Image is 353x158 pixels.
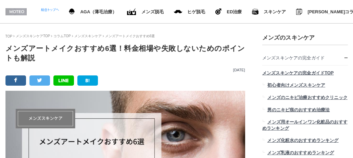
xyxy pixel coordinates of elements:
[5,34,12,38] a: TOP
[262,55,325,60] span: メンズスキンケアの完全ガイド
[262,51,348,65] a: メンズスキンケアの完全ガイド
[262,80,348,92] a: 初心者向けメンズスキンケア
[5,44,245,63] h1: メンズアートメイクおすすめ6選！料金相場や失敗しないためのポイントも解説
[41,8,59,11] img: 総合トップへ
[215,9,222,15] img: ヒゲ脱毛
[69,9,75,15] img: AGA（薄毛治療）
[296,9,302,15] img: みんなのMOTEOコラム
[103,34,155,39] li: メンズアートメイクおすすめ6選
[262,105,348,117] a: 男のニキビ痕のおすすめ治療法
[187,10,205,14] span: ヒゲ脱毛
[262,135,348,148] a: メンズ化粧水のおすすめランキング
[174,10,182,13] img: メンズ脱毛
[174,8,205,15] a: メンズ脱毛 ヒゲ脱毛
[262,117,348,135] a: メンズ用オールインワン化粧品のおすすめランキング
[262,119,348,131] span: メンズ用オールインワン化粧品のおすすめランキング
[264,10,286,14] span: スキンケア
[267,83,325,88] span: 初心者向けメンズスキンケア
[262,70,334,75] span: メンズスキンケアの完全ガイドTOP
[267,107,329,112] span: 男のニキビ痕のおすすめ治療法
[267,150,334,155] span: メンズ乳液のおすすめランキング
[127,7,164,17] a: ED（勃起不全）治療 メンズ脱毛
[5,8,27,15] img: MOTEO SKINCARE
[262,34,348,42] h3: メンズのスキンケア
[215,7,242,16] a: ヒゲ脱毛 ED治療
[74,34,102,38] a: メンズスキンケア
[262,92,348,105] a: メンズのニキビ治療おすすめクリニック
[16,34,50,38] a: メンズスキンケアTOP
[267,138,338,143] span: メンズ化粧水のおすすめランキング
[53,34,71,38] a: コラムTOP
[86,79,90,82] img: B!
[252,7,286,16] a: スキンケア
[80,10,117,14] span: AGA（薄毛治療）
[5,68,245,72] p: [DATE]
[262,66,348,80] a: メンズスキンケアの完全ガイドTOP
[59,79,68,82] img: LINE
[141,10,164,14] span: メンズ脱毛
[267,95,347,100] span: メンズのニキビ治療おすすめクリニック
[227,10,242,14] span: ED治療
[69,7,117,16] a: AGA（薄毛治療） AGA（薄毛治療）
[127,8,136,15] img: ED（勃起不全）治療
